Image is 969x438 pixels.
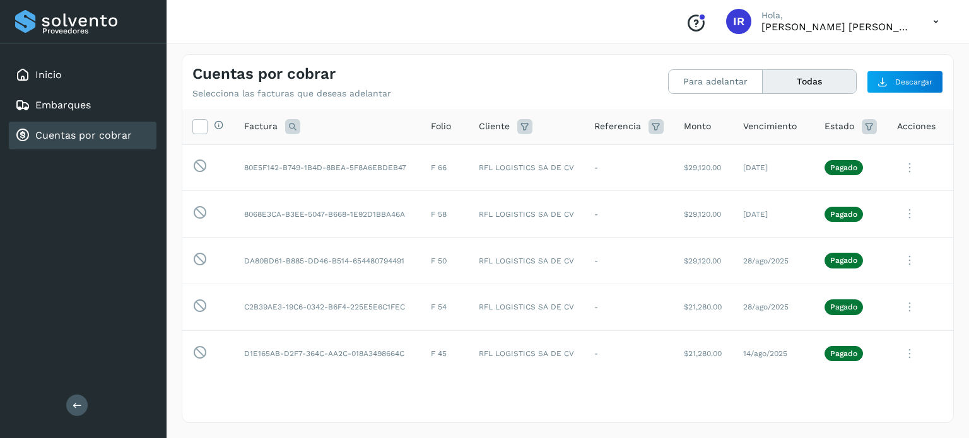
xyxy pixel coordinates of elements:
[830,256,857,265] p: Pagado
[469,238,584,284] td: RFL LOGISTICS SA DE CV
[763,70,856,93] button: Todas
[421,284,469,330] td: F 54
[421,191,469,238] td: F 58
[684,120,711,133] span: Monto
[234,284,421,330] td: C2B39AE3-19C6-0342-B6F4-225E5E6C1FEC
[830,349,857,358] p: Pagado
[669,70,763,93] button: Para adelantar
[674,144,733,191] td: $29,120.00
[584,238,674,284] td: -
[733,238,814,284] td: 28/ago/2025
[895,76,932,88] span: Descargar
[35,69,62,81] a: Inicio
[421,330,469,377] td: F 45
[897,120,936,133] span: Acciones
[674,191,733,238] td: $29,120.00
[192,65,336,83] h4: Cuentas por cobrar
[674,284,733,330] td: $21,280.00
[743,120,797,133] span: Vencimiento
[830,163,857,172] p: Pagado
[469,144,584,191] td: RFL LOGISTICS SA DE CV
[733,330,814,377] td: 14/ago/2025
[733,144,814,191] td: [DATE]
[674,330,733,377] td: $21,280.00
[9,122,156,149] div: Cuentas por cobrar
[867,71,943,93] button: Descargar
[234,330,421,377] td: D1E165AB-D2F7-364C-AA2C-018A3498664C
[9,61,156,89] div: Inicio
[469,330,584,377] td: RFL LOGISTICS SA DE CV
[234,144,421,191] td: 80E5F142-B749-1B4D-8BEA-5F8A6EBDEB47
[234,238,421,284] td: DA80BD61-B885-DD46-B514-654480794491
[35,129,132,141] a: Cuentas por cobrar
[244,120,278,133] span: Factura
[594,120,641,133] span: Referencia
[234,191,421,238] td: 8068E3CA-B3EE-5047-B668-1E92D1BBA46A
[479,120,510,133] span: Cliente
[830,210,857,219] p: Pagado
[421,238,469,284] td: F 50
[761,10,913,21] p: Hola,
[584,191,674,238] td: -
[42,26,151,35] p: Proveedores
[469,284,584,330] td: RFL LOGISTICS SA DE CV
[9,91,156,119] div: Embarques
[584,144,674,191] td: -
[733,284,814,330] td: 28/ago/2025
[469,191,584,238] td: RFL LOGISTICS SA DE CV
[584,330,674,377] td: -
[431,120,451,133] span: Folio
[761,21,913,33] p: Ivan Riquelme Contreras
[192,88,391,99] p: Selecciona las facturas que deseas adelantar
[830,303,857,311] p: Pagado
[421,144,469,191] td: F 66
[584,284,674,330] td: -
[733,191,814,238] td: [DATE]
[674,238,733,284] td: $29,120.00
[825,120,854,133] span: Estado
[35,99,91,111] a: Embarques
